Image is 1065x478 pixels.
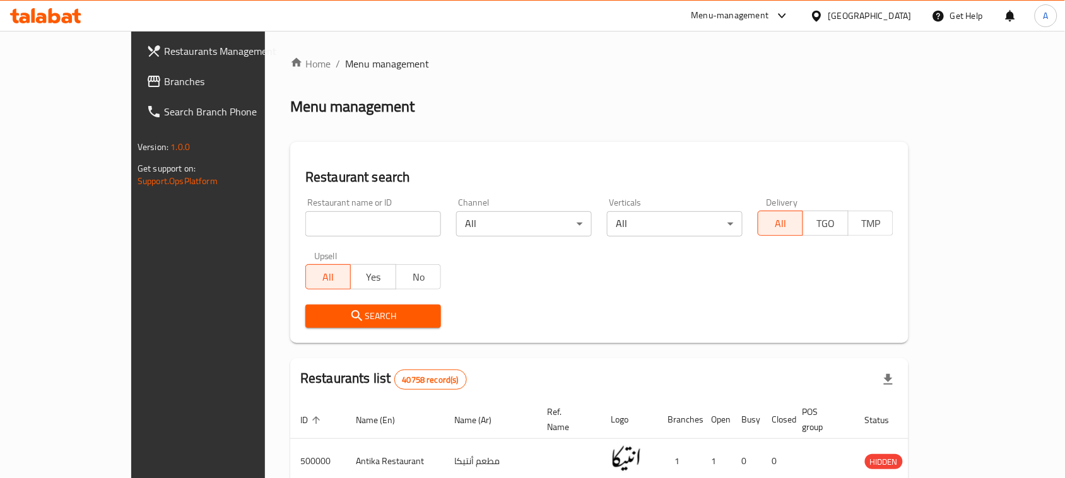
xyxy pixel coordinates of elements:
span: Menu management [345,56,429,71]
span: POS group [803,404,840,434]
span: No [401,268,436,286]
span: Restaurants Management [164,44,299,59]
span: Yes [356,268,391,286]
span: Version: [138,139,168,155]
button: TGO [803,211,848,236]
th: Open [702,400,732,439]
span: Branches [164,74,299,89]
div: All [607,211,743,236]
input: Search for restaurant name or ID.. [305,211,441,236]
button: No [396,264,441,289]
div: HIDDEN [865,454,903,469]
span: A [1044,9,1049,23]
th: Branches [657,400,702,439]
a: Branches [136,66,309,96]
span: Ref. Name [547,404,585,434]
label: Upsell [314,252,338,260]
span: All [311,268,346,286]
div: All [456,211,592,236]
nav: breadcrumb [290,56,909,71]
h2: Restaurant search [305,168,893,187]
span: 40758 record(s) [395,374,466,386]
button: Yes [350,264,396,289]
th: Busy [732,400,762,439]
button: All [758,211,803,236]
img: Antika Restaurant [611,443,642,474]
label: Delivery [767,198,798,207]
span: Get support on: [138,160,196,177]
h2: Restaurants list [300,369,467,390]
th: Closed [762,400,792,439]
span: Name (Ar) [454,412,508,428]
th: Logo [601,400,657,439]
span: HIDDEN [865,455,903,469]
div: Export file [873,364,903,395]
span: Name (En) [356,412,411,428]
a: Search Branch Phone [136,96,309,127]
a: Restaurants Management [136,36,309,66]
button: All [305,264,351,289]
span: 1.0.0 [170,139,190,155]
span: Status [865,412,906,428]
span: Search [315,308,431,324]
a: Home [290,56,331,71]
li: / [336,56,340,71]
span: TMP [854,214,888,233]
button: Search [305,305,441,328]
span: All [763,214,798,233]
div: [GEOGRAPHIC_DATA] [828,9,912,23]
a: Support.OpsPlatform [138,173,218,189]
button: TMP [848,211,893,236]
span: ID [300,412,324,428]
h2: Menu management [290,96,415,117]
div: Total records count [394,370,467,390]
div: Menu-management [691,8,769,23]
span: TGO [808,214,843,233]
span: Search Branch Phone [164,104,299,119]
